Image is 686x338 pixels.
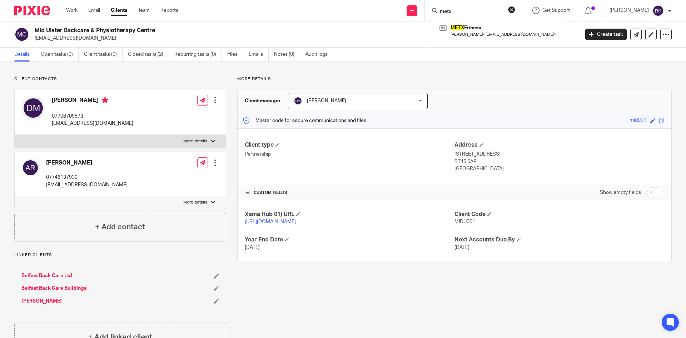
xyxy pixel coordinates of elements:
[245,236,454,244] h4: Year End Date
[14,6,50,15] img: Pixie
[35,35,575,42] p: [EMAIL_ADDRESS][DOMAIN_NAME]
[454,141,664,149] h4: Address
[454,236,664,244] h4: Next Accounts Due By
[245,245,260,250] span: [DATE]
[46,181,128,188] p: [EMAIL_ADDRESS][DOMAIN_NAME]
[14,252,226,258] p: Linked clients
[294,97,302,105] img: svg%3E
[454,245,469,250] span: [DATE]
[454,211,664,218] h4: Client Code
[249,48,269,62] a: Emails
[52,97,133,106] h4: [PERSON_NAME]
[101,97,109,104] i: Primary
[66,7,78,14] a: Work
[245,97,281,104] h3: Client manager
[22,159,39,176] img: svg%3E
[245,190,454,196] h4: CUSTOM FIELDS
[508,6,515,13] button: Clear
[454,151,664,158] p: [STREET_ADDRESS]
[14,76,226,82] p: Client contacts
[610,7,649,14] p: [PERSON_NAME]
[305,48,333,62] a: Audit logs
[21,298,62,305] a: [PERSON_NAME]
[14,27,29,42] img: svg%3E
[128,48,169,62] a: Closed tasks (2)
[46,159,128,167] h4: [PERSON_NAME]
[22,97,45,119] img: svg%3E
[21,272,72,279] a: Belfast Back Care Ltd
[46,174,128,181] p: 07746137939
[274,48,300,62] a: Notes (0)
[237,76,672,82] p: More details
[41,48,79,62] a: Open tasks (0)
[52,120,133,127] p: [EMAIL_ADDRESS][DOMAIN_NAME]
[245,219,296,224] a: [URL][DOMAIN_NAME]
[14,48,35,62] a: Details
[454,165,664,172] p: [GEOGRAPHIC_DATA]
[160,7,178,14] a: Reports
[652,5,664,16] img: svg%3E
[307,98,346,103] span: [PERSON_NAME]
[542,8,570,13] span: Get Support
[454,219,475,224] span: MIDU001
[227,48,243,62] a: Files
[21,285,86,292] a: Belfast Back Care Buildings
[84,48,123,62] a: Client tasks (0)
[454,158,664,165] p: BT45 6AP
[183,200,207,205] p: More details
[138,7,150,14] a: Team
[439,9,503,15] input: Search
[630,117,646,125] div: mid001
[243,117,366,124] p: Master code for secure communications and files
[245,151,454,158] p: Partnership
[35,27,467,34] h2: Mid Ulster Backcare & Physiotherapy Centre
[600,189,641,196] label: Show empty fields
[174,48,222,62] a: Recurring tasks (0)
[111,7,127,14] a: Clients
[245,211,454,218] h4: Xama Hub 01) URL
[245,141,454,149] h4: Client type
[183,138,207,144] p: More details
[95,221,145,232] h4: + Add contact
[52,113,133,120] p: 07708709573
[585,29,627,40] a: Create task
[88,7,100,14] a: Email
